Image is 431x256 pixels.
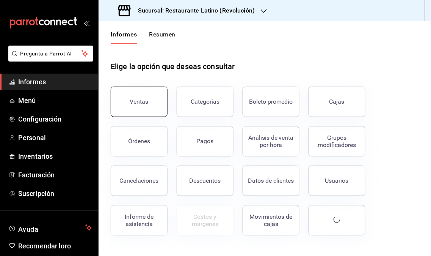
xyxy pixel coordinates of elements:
[130,98,149,105] font: Ventas
[111,31,137,38] font: Informes
[318,134,356,149] font: Grupos modificadores
[177,205,234,235] button: Contrata inventarios para ver este informe
[111,62,235,71] font: Elige la opción que deseas consultar
[197,137,214,145] font: Pagos
[5,55,93,63] a: Pregunta a Parrot AI
[248,134,294,149] font: Análisis de venta por hora
[125,213,154,228] font: Informe de asistencia
[18,171,55,179] font: Facturación
[111,126,168,156] button: Órdenes
[309,166,365,196] button: Usuarios
[128,137,150,145] font: Órdenes
[138,7,255,14] font: Sucursal: Restaurante Latino (Revolución)
[18,225,39,233] font: Ayuda
[18,134,46,142] font: Personal
[249,98,293,105] font: Boleto promedio
[191,98,219,105] font: Categorías
[18,96,36,104] font: Menú
[18,115,62,123] font: Configuración
[18,242,71,250] font: Recomendar loro
[20,51,72,57] font: Pregunta a Parrot AI
[111,205,168,235] button: Informe de asistencia
[177,126,234,156] button: Pagos
[83,20,89,26] button: abrir_cajón_menú
[243,126,299,156] button: Análisis de venta por hora
[329,98,345,105] font: Cajas
[120,177,159,184] font: Cancelaciones
[309,87,365,117] button: Cajas
[18,152,53,160] font: Inventarios
[177,166,234,196] button: Descuentos
[18,190,54,198] font: Suscripción
[248,177,294,184] font: Datos de clientes
[18,78,46,86] font: Informes
[243,87,299,117] button: Boleto promedio
[111,30,176,44] div: pestañas de navegación
[111,87,168,117] button: Ventas
[192,213,218,228] font: Costos y márgenes
[8,46,93,62] button: Pregunta a Parrot AI
[309,126,365,156] button: Grupos modificadores
[250,213,293,228] font: Movimientos de cajas
[149,31,176,38] font: Resumen
[190,177,221,184] font: Descuentos
[177,87,234,117] button: Categorías
[111,166,168,196] button: Cancelaciones
[243,205,299,235] button: Movimientos de cajas
[325,177,349,184] font: Usuarios
[243,166,299,196] button: Datos de clientes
